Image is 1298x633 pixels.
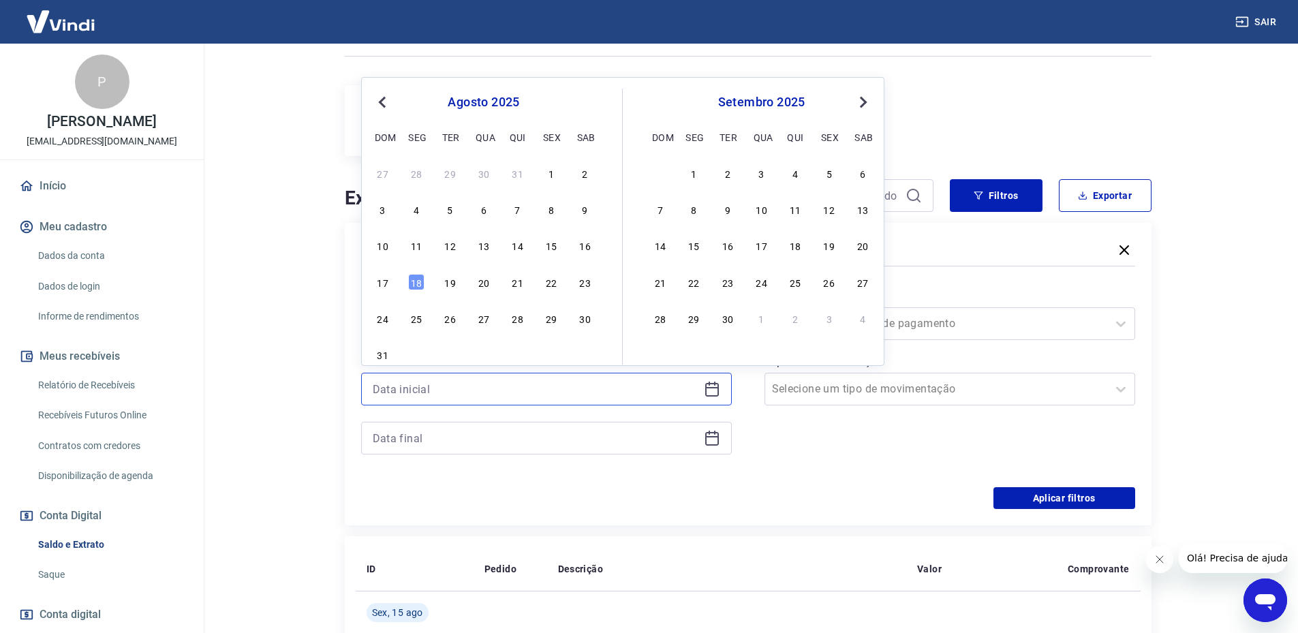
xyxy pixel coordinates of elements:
[854,274,871,290] div: Choose sábado, 27 de setembro de 2025
[373,94,595,110] div: agosto 2025
[854,310,871,326] div: Choose sábado, 4 de outubro de 2025
[408,201,424,217] div: Choose segunda-feira, 4 de agosto de 2025
[510,274,526,290] div: Choose quinta-feira, 21 de agosto de 2025
[821,237,837,253] div: Choose sexta-feira, 19 de setembro de 2025
[1233,10,1282,35] button: Sair
[652,201,668,217] div: Choose domingo, 7 de setembro de 2025
[476,129,492,145] div: qua
[685,274,702,290] div: Choose segunda-feira, 22 de setembro de 2025
[484,562,516,576] p: Pedido
[372,606,423,619] span: Sex, 15 ago
[720,201,736,217] div: Choose terça-feira, 9 de setembro de 2025
[650,94,873,110] div: setembro 2025
[685,129,702,145] div: seg
[543,310,559,326] div: Choose sexta-feira, 29 de agosto de 2025
[16,600,187,630] a: Conta digital
[476,274,492,290] div: Choose quarta-feira, 20 de agosto de 2025
[650,163,873,328] div: month 2025-09
[33,401,187,429] a: Recebíveis Futuros Online
[408,346,424,362] div: Choose segunda-feira, 1 de setembro de 2025
[767,354,1132,370] label: Tipo de Movimentação
[577,201,593,217] div: Choose sábado, 9 de agosto de 2025
[577,310,593,326] div: Choose sábado, 30 de agosto de 2025
[375,310,391,326] div: Choose domingo, 24 de agosto de 2025
[754,274,770,290] div: Choose quarta-feira, 24 de setembro de 2025
[821,129,837,145] div: sex
[1179,543,1287,573] iframe: Mensagem da empresa
[510,346,526,362] div: Choose quinta-feira, 4 de setembro de 2025
[821,274,837,290] div: Choose sexta-feira, 26 de setembro de 2025
[652,237,668,253] div: Choose domingo, 14 de setembro de 2025
[685,310,702,326] div: Choose segunda-feira, 29 de setembro de 2025
[16,341,187,371] button: Meus recebíveis
[720,237,736,253] div: Choose terça-feira, 16 de setembro de 2025
[543,165,559,181] div: Choose sexta-feira, 1 de agosto de 2025
[375,346,391,362] div: Choose domingo, 31 de agosto de 2025
[787,129,803,145] div: qui
[408,165,424,181] div: Choose segunda-feira, 28 de julho de 2025
[510,237,526,253] div: Choose quinta-feira, 14 de agosto de 2025
[1243,578,1287,622] iframe: Botão para abrir a janela de mensagens
[47,114,156,129] p: [PERSON_NAME]
[375,201,391,217] div: Choose domingo, 3 de agosto de 2025
[787,201,803,217] div: Choose quinta-feira, 11 de setembro de 2025
[476,346,492,362] div: Choose quarta-feira, 3 de setembro de 2025
[40,605,101,624] span: Conta digital
[950,179,1042,212] button: Filtros
[476,237,492,253] div: Choose quarta-feira, 13 de agosto de 2025
[375,274,391,290] div: Choose domingo, 17 de agosto de 2025
[373,428,698,448] input: Data final
[510,165,526,181] div: Choose quinta-feira, 31 de julho de 2025
[33,303,187,330] a: Informe de rendimentos
[652,310,668,326] div: Choose domingo, 28 de setembro de 2025
[577,165,593,181] div: Choose sábado, 2 de agosto de 2025
[1068,562,1129,576] p: Comprovante
[543,129,559,145] div: sex
[787,274,803,290] div: Choose quinta-feira, 25 de setembro de 2025
[1059,179,1152,212] button: Exportar
[821,165,837,181] div: Choose sexta-feira, 5 de setembro de 2025
[75,55,129,109] div: P
[787,165,803,181] div: Choose quinta-feira, 4 de setembro de 2025
[442,129,459,145] div: ter
[577,129,593,145] div: sab
[720,310,736,326] div: Choose terça-feira, 30 de setembro de 2025
[510,201,526,217] div: Choose quinta-feira, 7 de agosto de 2025
[33,531,187,559] a: Saldo e Extrato
[408,310,424,326] div: Choose segunda-feira, 25 de agosto de 2025
[787,237,803,253] div: Choose quinta-feira, 18 de setembro de 2025
[33,561,187,589] a: Saque
[33,432,187,460] a: Contratos com credores
[367,562,376,576] p: ID
[476,165,492,181] div: Choose quarta-feira, 30 de julho de 2025
[1146,546,1173,573] iframe: Fechar mensagem
[442,310,459,326] div: Choose terça-feira, 26 de agosto de 2025
[16,212,187,242] button: Meu cadastro
[787,310,803,326] div: Choose quinta-feira, 2 de outubro de 2025
[685,165,702,181] div: Choose segunda-feira, 1 de setembro de 2025
[685,201,702,217] div: Choose segunda-feira, 8 de setembro de 2025
[685,237,702,253] div: Choose segunda-feira, 15 de setembro de 2025
[408,237,424,253] div: Choose segunda-feira, 11 de agosto de 2025
[720,129,736,145] div: ter
[754,310,770,326] div: Choose quarta-feira, 1 de outubro de 2025
[754,129,770,145] div: qua
[442,201,459,217] div: Choose terça-feira, 5 de agosto de 2025
[821,310,837,326] div: Choose sexta-feira, 3 de outubro de 2025
[442,346,459,362] div: Choose terça-feira, 2 de setembro de 2025
[510,129,526,145] div: qui
[442,274,459,290] div: Choose terça-feira, 19 de agosto de 2025
[375,165,391,181] div: Choose domingo, 27 de julho de 2025
[543,274,559,290] div: Choose sexta-feira, 22 de agosto de 2025
[16,1,105,42] img: Vindi
[373,379,698,399] input: Data inicial
[16,171,187,201] a: Início
[652,165,668,181] div: Choose domingo, 31 de agosto de 2025
[374,94,390,110] button: Previous Month
[577,346,593,362] div: Choose sábado, 6 de setembro de 2025
[854,165,871,181] div: Choose sábado, 6 de setembro de 2025
[476,201,492,217] div: Choose quarta-feira, 6 de agosto de 2025
[652,129,668,145] div: dom
[854,201,871,217] div: Choose sábado, 13 de setembro de 2025
[442,165,459,181] div: Choose terça-feira, 29 de julho de 2025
